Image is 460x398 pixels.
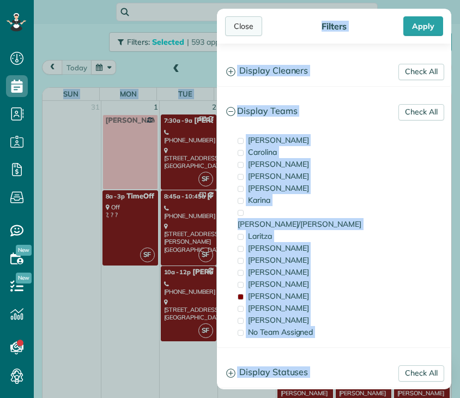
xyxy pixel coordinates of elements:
[238,219,361,229] span: [PERSON_NAME]/[PERSON_NAME]
[248,159,309,169] span: [PERSON_NAME]
[217,98,451,125] a: Display Teams
[398,104,444,120] a: Check All
[248,279,309,289] span: [PERSON_NAME]
[398,64,444,80] a: Check All
[248,147,277,157] span: Carolina
[248,135,309,145] span: [PERSON_NAME]
[248,291,309,301] span: [PERSON_NAME]
[16,245,32,256] span: New
[248,327,313,337] span: No Team Assigned
[248,231,272,241] span: Laritza
[248,303,309,313] span: [PERSON_NAME]
[248,315,309,325] span: [PERSON_NAME]
[225,16,262,36] div: Close
[318,21,350,32] div: Filters
[16,273,32,284] span: New
[217,359,451,387] a: Display Statuses
[248,243,309,253] span: [PERSON_NAME]
[248,195,270,205] span: Karina
[217,57,451,85] a: Display Cleaners
[248,255,309,265] span: [PERSON_NAME]
[248,171,309,181] span: [PERSON_NAME]
[403,16,443,36] div: Apply
[398,365,444,382] a: Check All
[248,183,309,193] span: [PERSON_NAME]
[248,267,309,277] span: [PERSON_NAME]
